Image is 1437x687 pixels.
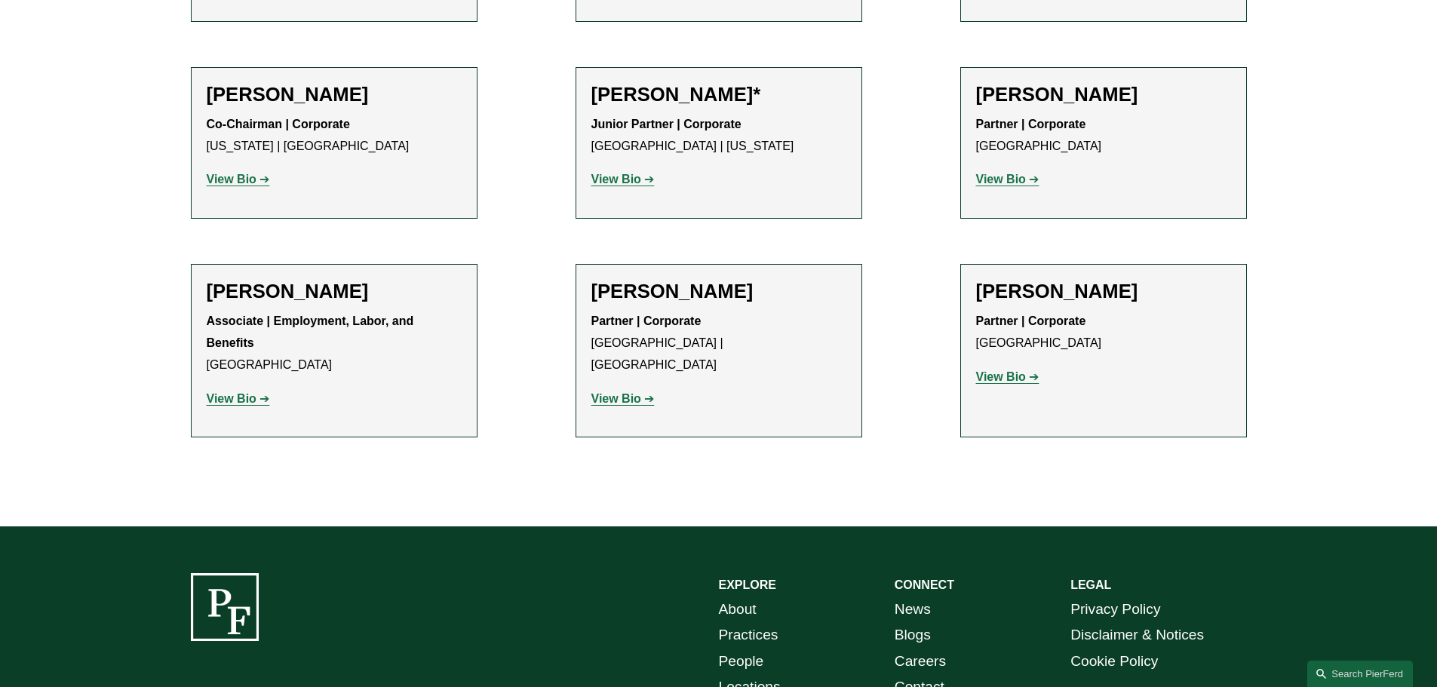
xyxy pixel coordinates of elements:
[207,118,350,130] strong: Co-Chairman | Corporate
[976,280,1231,303] h2: [PERSON_NAME]
[591,173,641,186] strong: View Bio
[207,83,462,106] h2: [PERSON_NAME]
[1070,622,1204,649] a: Disclaimer & Notices
[591,392,655,405] a: View Bio
[591,280,846,303] h2: [PERSON_NAME]
[976,314,1086,327] strong: Partner | Corporate
[591,118,742,130] strong: Junior Partner | Corporate
[591,173,655,186] a: View Bio
[591,114,846,158] p: [GEOGRAPHIC_DATA] | [US_STATE]
[1307,661,1413,687] a: Search this site
[591,83,846,106] h2: [PERSON_NAME]*
[207,114,462,158] p: [US_STATE] | [GEOGRAPHIC_DATA]
[1070,649,1158,675] a: Cookie Policy
[207,392,256,405] strong: View Bio
[719,649,764,675] a: People
[976,114,1231,158] p: [GEOGRAPHIC_DATA]
[976,173,1039,186] a: View Bio
[207,173,270,186] a: View Bio
[976,83,1231,106] h2: [PERSON_NAME]
[976,173,1026,186] strong: View Bio
[207,173,256,186] strong: View Bio
[1070,597,1160,623] a: Privacy Policy
[591,314,702,327] strong: Partner | Corporate
[976,118,1086,130] strong: Partner | Corporate
[719,597,757,623] a: About
[207,314,417,349] strong: Associate | Employment, Labor, and Benefits
[207,392,270,405] a: View Bio
[895,578,954,591] strong: CONNECT
[591,392,641,405] strong: View Bio
[207,280,462,303] h2: [PERSON_NAME]
[895,649,946,675] a: Careers
[591,311,846,376] p: [GEOGRAPHIC_DATA] | [GEOGRAPHIC_DATA]
[719,578,776,591] strong: EXPLORE
[207,311,462,376] p: [GEOGRAPHIC_DATA]
[1070,578,1111,591] strong: LEGAL
[976,311,1231,354] p: [GEOGRAPHIC_DATA]
[719,622,778,649] a: Practices
[895,622,931,649] a: Blogs
[976,370,1026,383] strong: View Bio
[976,370,1039,383] a: View Bio
[895,597,931,623] a: News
